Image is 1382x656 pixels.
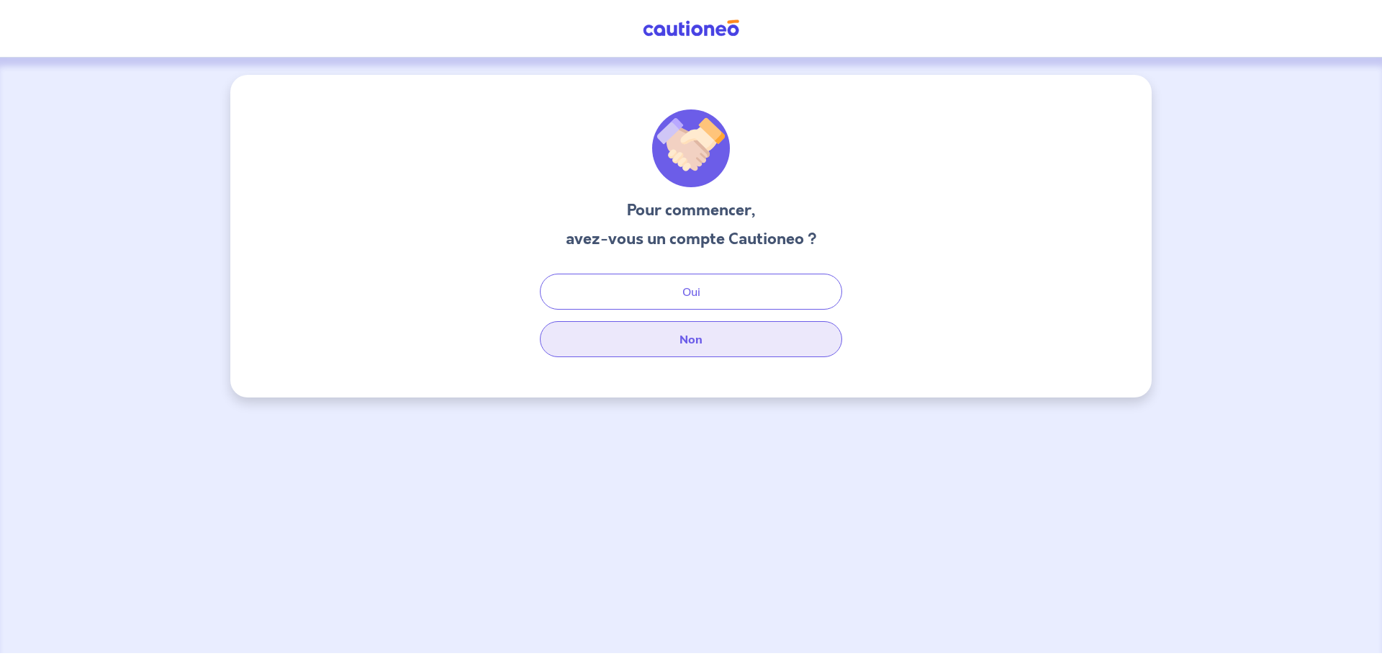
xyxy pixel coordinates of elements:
img: Cautioneo [637,19,745,37]
button: Non [540,321,842,357]
button: Oui [540,274,842,310]
h3: avez-vous un compte Cautioneo ? [566,228,817,251]
h3: Pour commencer, [566,199,817,222]
img: illu_welcome.svg [652,109,730,187]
